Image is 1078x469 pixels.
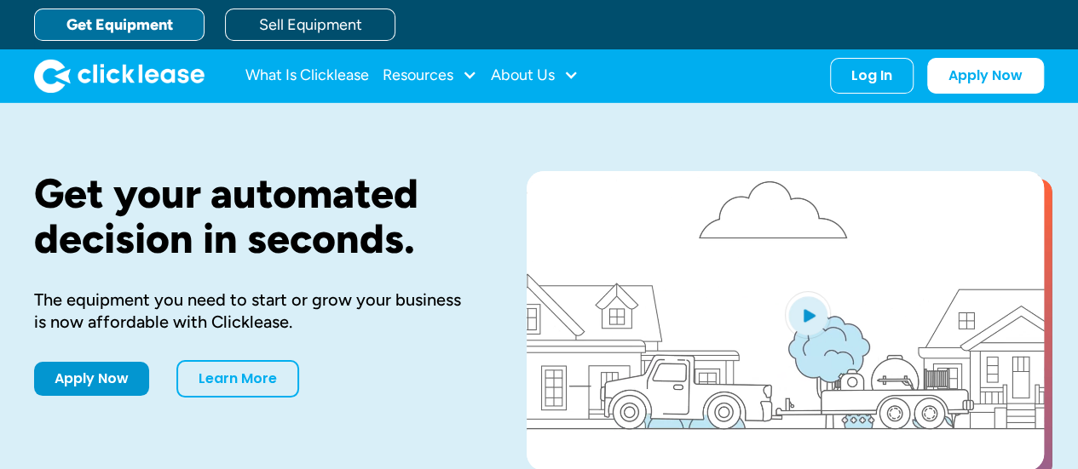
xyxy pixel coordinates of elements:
[245,59,369,93] a: What Is Clicklease
[34,59,205,93] img: Clicklease logo
[34,171,472,261] h1: Get your automated decision in seconds.
[34,362,149,396] a: Apply Now
[34,9,205,41] a: Get Equipment
[225,9,395,41] a: Sell Equipment
[34,289,472,333] div: The equipment you need to start or grow your business is now affordable with Clicklease.
[785,291,831,339] img: Blue play button logo on a light blue circular background
[927,58,1044,94] a: Apply Now
[34,59,205,93] a: home
[383,59,477,93] div: Resources
[491,59,579,93] div: About Us
[851,67,892,84] div: Log In
[176,360,299,398] a: Learn More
